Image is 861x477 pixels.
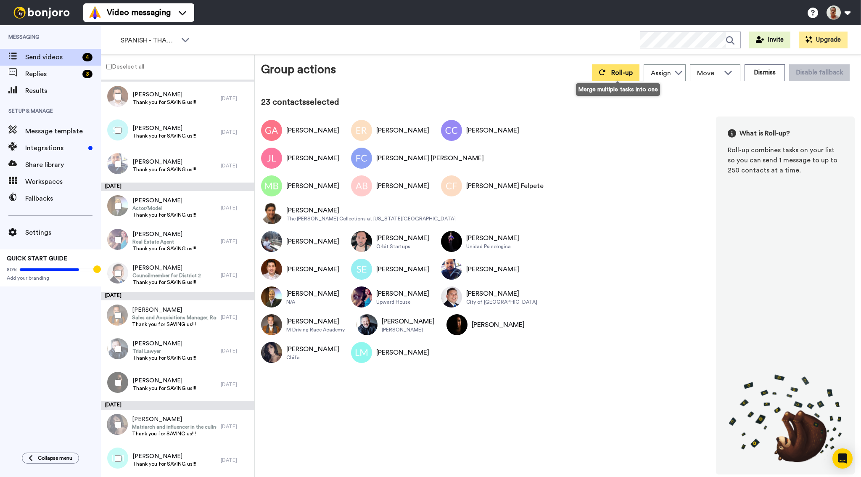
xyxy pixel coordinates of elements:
div: [PERSON_NAME] Felpete [466,181,544,191]
span: Thank you for SAVING us!!! [132,279,201,286]
span: Workspaces [25,177,101,187]
img: Image of Francisco Javier Razo Martinez [261,259,282,280]
span: [PERSON_NAME] [132,90,196,99]
span: Councilmember for District 2 [132,272,201,279]
span: Thank you for SAVING us!!! [132,430,217,437]
div: Group actions [261,61,336,81]
img: Image of Juan Martinez [357,314,378,335]
div: 4 [82,53,92,61]
img: Image of Hector Saldana [261,203,282,224]
img: Image of Charlie Cortez [441,120,462,141]
span: Message template [25,126,101,136]
div: Orbit Startups [376,243,429,250]
img: Image of Sandra Lendoiro Edreira [351,259,372,280]
div: Tooltip anchor [93,265,101,273]
img: Image of Cristian Posadas [261,231,282,252]
div: M Driving Race Academy [286,326,345,333]
span: [PERSON_NAME] [132,415,217,424]
span: Settings [25,228,101,238]
div: [PERSON_NAME] [382,316,435,326]
span: Matriarch and influencer in the culinary sector [132,424,217,430]
div: [PERSON_NAME] [466,125,519,135]
img: vm-color.svg [88,6,102,19]
button: Upgrade [799,32,848,48]
img: Image of Oscar Ramos [351,231,372,252]
div: [PERSON_NAME] [376,264,429,274]
span: [PERSON_NAME] [132,124,196,132]
div: [PERSON_NAME] [466,264,519,274]
span: 80% [7,266,18,273]
div: [PERSON_NAME] [466,289,537,299]
label: Deselect all [101,61,144,72]
div: [DATE] [101,183,254,191]
span: [PERSON_NAME] [132,264,201,272]
span: Actor/Model [132,205,196,212]
div: [DATE] [221,204,250,211]
div: City of [GEOGRAPHIC_DATA] [466,299,537,305]
div: [PERSON_NAME] [286,125,339,135]
span: Share library [25,160,101,170]
img: Image of Jenny Caicedo [351,286,372,307]
span: Thank you for SAVING us!!! [132,132,196,139]
img: Image of Emilia Reina [351,120,372,141]
div: [DATE] [101,401,254,410]
span: [PERSON_NAME] [132,339,196,348]
div: 23 contacts selected [261,96,855,108]
span: [PERSON_NAME] [132,376,196,385]
div: [DATE] [221,238,250,245]
img: Image of Dario Vazquez [261,286,282,307]
div: [DATE] [221,423,250,430]
span: Thank you for SAVING us!!! [132,461,196,467]
a: Invite [749,32,790,48]
div: [PERSON_NAME] [382,326,435,333]
span: Thank you for SAVING us!!! [132,355,196,361]
span: Thank you for SAVING us!!! [132,321,217,328]
span: Collapse menu [38,455,72,461]
div: Roll-up combines tasks on your list so you can send 1 message to up to 250 contacts at a time. [728,145,843,175]
div: Upward House [376,299,429,305]
div: [PERSON_NAME] [286,264,339,274]
img: bj-logo-header-white.svg [10,7,73,19]
div: [PERSON_NAME] [376,125,429,135]
span: Roll-up [611,69,633,76]
button: Collapse menu [22,453,79,464]
span: Thank you for SAVING us!!! [132,166,196,173]
div: [DATE] [221,272,250,278]
input: Deselect all [106,64,112,69]
div: 3 [82,70,92,78]
div: [PERSON_NAME] [286,289,339,299]
span: Trial Lawyer [132,348,196,355]
div: [PERSON_NAME] [376,181,429,191]
div: Chifa [286,354,339,361]
div: [DATE] [101,292,254,300]
div: Assign [651,68,671,78]
span: Thank you for SAVING us!!! [132,385,196,392]
span: Thank you for SAVING us!!! [132,212,196,218]
div: [DATE] [221,314,250,321]
span: Thank you for SAVING us!!! [132,99,196,106]
span: [PERSON_NAME] [132,230,196,238]
img: Image of Marcos Barrera [261,175,282,196]
div: [DATE] [221,162,250,169]
span: [PERSON_NAME] [132,452,196,461]
div: [PERSON_NAME] [286,181,339,191]
span: Add your branding [7,275,94,281]
img: joro-roll.png [728,374,843,463]
span: SPANISH - THANK YOU [121,35,177,45]
span: [PERSON_NAME] [132,196,196,205]
span: Move [697,68,720,78]
img: Image of Cristian taboada Felpete [441,175,462,196]
img: Image of Wendy Diaz Ramirez [441,231,462,252]
span: [PERSON_NAME] [132,158,196,166]
div: [PERSON_NAME] [286,153,339,163]
div: [PERSON_NAME] [286,236,339,246]
div: N/A [286,299,339,305]
div: [DATE] [221,381,250,388]
div: [DATE] [221,95,250,102]
div: [PERSON_NAME] [286,316,345,326]
button: Roll-up [592,64,639,81]
div: The [PERSON_NAME] Collections at [US_STATE][GEOGRAPHIC_DATA] [286,215,456,222]
button: Dismiss [745,64,785,81]
img: Image of Leopoldo Roblero [441,259,462,280]
img: Image of Anabella Bozo [351,175,372,196]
